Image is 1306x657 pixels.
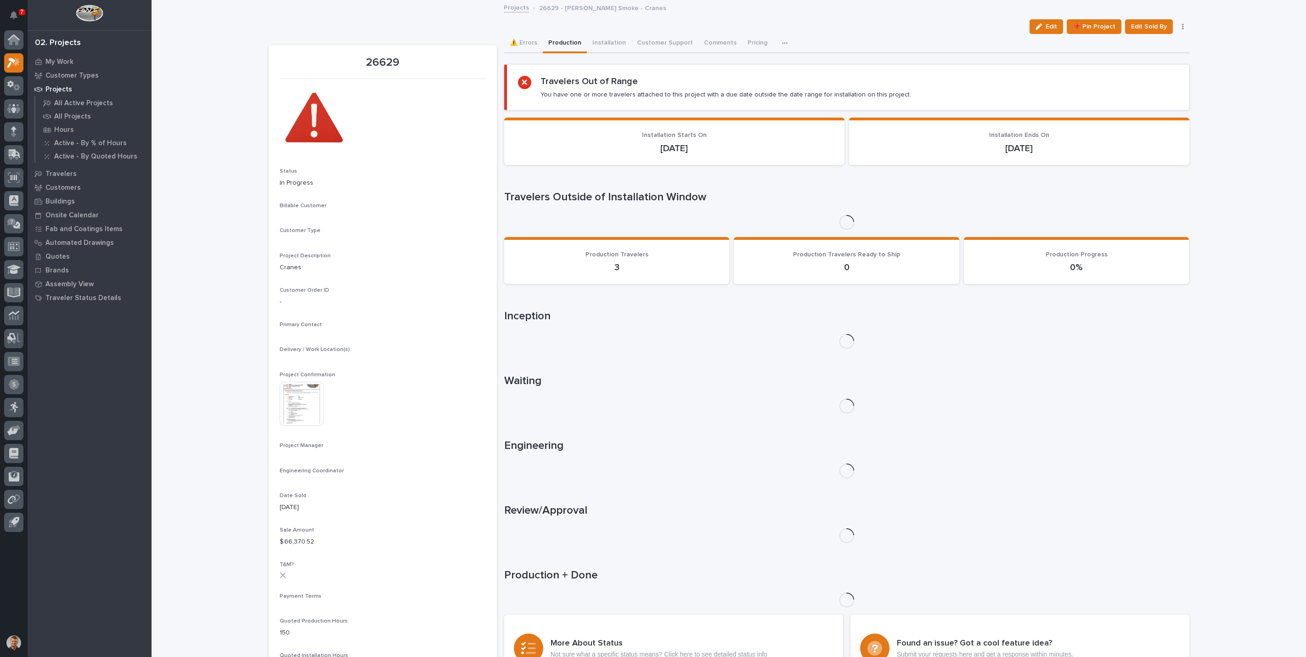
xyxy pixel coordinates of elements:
[54,126,74,134] p: Hours
[1030,19,1063,34] button: Edit
[1046,251,1108,258] span: Production Progress
[35,96,152,109] a: All Active Projects
[28,167,152,181] a: Travelers
[4,633,23,652] button: users-avatar
[28,194,152,208] a: Buildings
[585,251,648,258] span: Production Travelers
[280,253,331,259] span: Project Description
[28,236,152,249] a: Automated Drawings
[745,262,948,273] p: 0
[280,527,314,533] span: Sale Amount
[76,5,103,22] img: Workspace Logo
[280,56,486,69] p: 26629
[280,493,306,498] span: Date Sold
[543,34,587,53] button: Production
[742,34,773,53] button: Pricing
[280,594,321,599] span: Payment Terms
[280,628,486,638] p: 150
[540,76,638,87] h2: Travelers Out of Range
[45,225,123,233] p: Fab and Coatings Items
[35,136,152,149] a: Active - By % of Hours
[504,34,543,53] button: ⚠️ Errors
[4,6,23,25] button: Notifications
[698,34,742,53] button: Comments
[631,34,698,53] button: Customer Support
[28,263,152,277] a: Brands
[1067,19,1121,34] button: 📌 Pin Project
[28,181,152,194] a: Customers
[35,110,152,123] a: All Projects
[280,443,323,448] span: Project Manager
[280,228,321,233] span: Customer Type
[28,222,152,236] a: Fab and Coatings Items
[54,153,137,161] p: Active - By Quoted Hours
[280,178,486,188] p: In Progress
[1046,23,1057,31] span: Edit
[35,38,81,48] div: 02. Projects
[28,208,152,222] a: Onsite Calendar
[504,569,1189,582] h1: Production + Done
[1125,19,1173,34] button: Edit Sold By
[45,239,114,247] p: Automated Drawings
[28,55,152,68] a: My Work
[45,253,70,261] p: Quotes
[45,72,99,80] p: Customer Types
[45,294,121,302] p: Traveler Status Details
[20,9,23,15] p: 7
[45,211,99,220] p: Onsite Calendar
[280,618,348,624] span: Quoted Production Hours
[280,503,486,512] p: [DATE]
[280,288,329,293] span: Customer Order ID
[280,322,322,328] span: Primary Contact
[280,263,486,272] p: Cranes
[515,262,719,273] p: 3
[504,504,1189,517] h1: Review/Approval
[280,468,344,474] span: Engineering Coordinator
[54,113,91,121] p: All Projects
[54,139,127,147] p: Active - By % of Hours
[280,562,294,567] span: T&M?
[280,203,326,209] span: Billable Customer
[975,262,1178,273] p: 0%
[587,34,631,53] button: Installation
[45,58,73,66] p: My Work
[1131,21,1167,32] span: Edit Sold By
[28,291,152,305] a: Traveler Status Details
[35,123,152,136] a: Hours
[28,68,152,82] a: Customer Types
[793,251,900,258] span: Production Travelers Ready to Ship
[28,277,152,291] a: Assembly View
[280,537,486,547] p: $ 66,370.52
[280,169,297,174] span: Status
[35,150,152,163] a: Active - By Quoted Hours
[551,639,767,649] h3: More About Status
[45,184,81,192] p: Customers
[280,297,486,307] p: -
[45,85,72,94] p: Projects
[28,249,152,263] a: Quotes
[540,91,911,99] p: You have one or more travelers attached to this project with a due date outside the date range fo...
[45,198,75,206] p: Buildings
[280,372,335,378] span: Project Confirmation
[45,280,94,289] p: Assembly View
[642,132,707,138] span: Installation Starts On
[989,132,1049,138] span: Installation Ends On
[897,639,1073,649] h3: Found an issue? Got a cool feature idea?
[280,347,350,352] span: Delivery / Work Location(s)
[539,2,666,12] p: 26629 - [PERSON_NAME] Smoke - Cranes
[45,170,77,178] p: Travelers
[504,2,529,12] a: Projects
[1073,21,1115,32] span: 📌 Pin Project
[504,374,1189,388] h1: Waiting
[504,439,1189,453] h1: Engineering
[54,99,113,108] p: All Active Projects
[504,310,1189,323] h1: Inception
[280,85,349,153] img: 5SXRmujotzjBv7z0cSIT-NSN63lwlozVjBiBQ2IQpEc
[45,266,69,275] p: Brands
[515,143,833,154] p: [DATE]
[11,11,23,26] div: Notifications7
[860,143,1178,154] p: [DATE]
[504,191,1189,204] h1: Travelers Outside of Installation Window
[28,82,152,96] a: Projects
